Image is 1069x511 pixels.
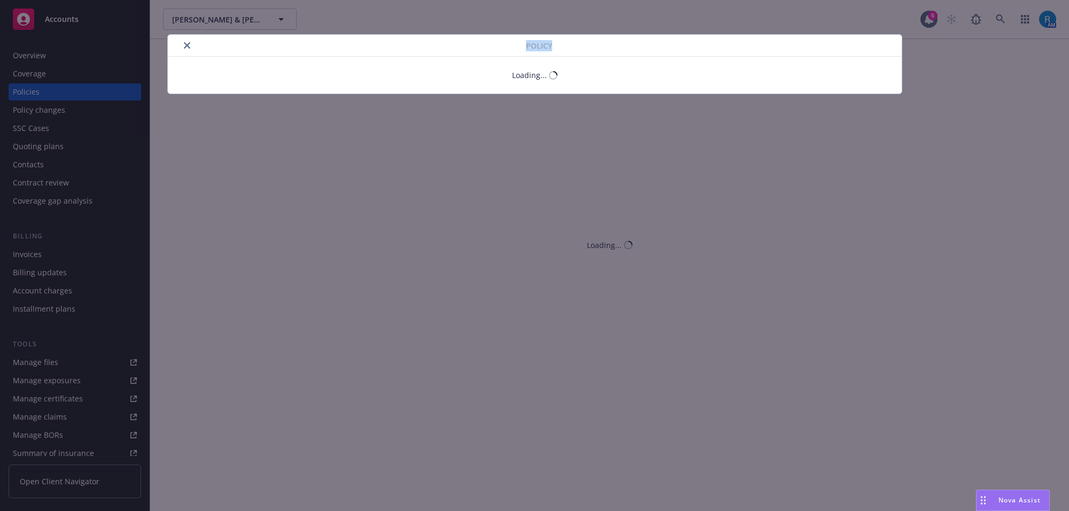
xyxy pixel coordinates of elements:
div: Drag to move [977,490,990,510]
div: Loading... [512,69,547,81]
span: Nova Assist [998,495,1041,505]
button: close [181,39,193,52]
span: Policy [526,40,552,51]
button: Nova Assist [976,490,1050,511]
